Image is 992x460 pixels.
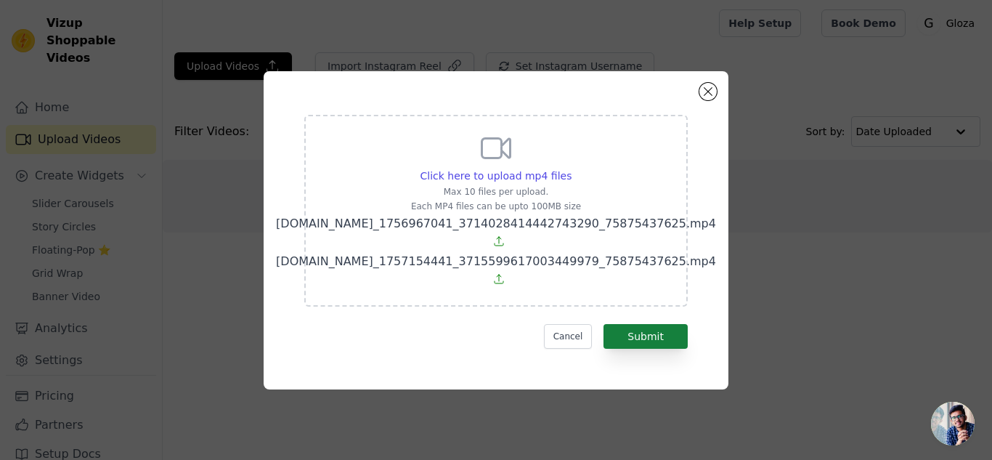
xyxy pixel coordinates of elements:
button: Close modal [699,83,717,100]
span: [DOMAIN_NAME]_1757154441_3715599617003449979_75875437625.mp4 [276,254,716,268]
p: Max 10 files per upload. [276,186,716,198]
div: Open chat [931,402,975,445]
p: Each MP4 files can be upto 100MB size [276,201,716,212]
button: Cancel [544,324,593,349]
span: [DOMAIN_NAME]_1756967041_3714028414442743290_75875437625.mp4 [276,217,716,230]
span: Click here to upload mp4 files [420,170,572,182]
button: Submit [603,324,688,349]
